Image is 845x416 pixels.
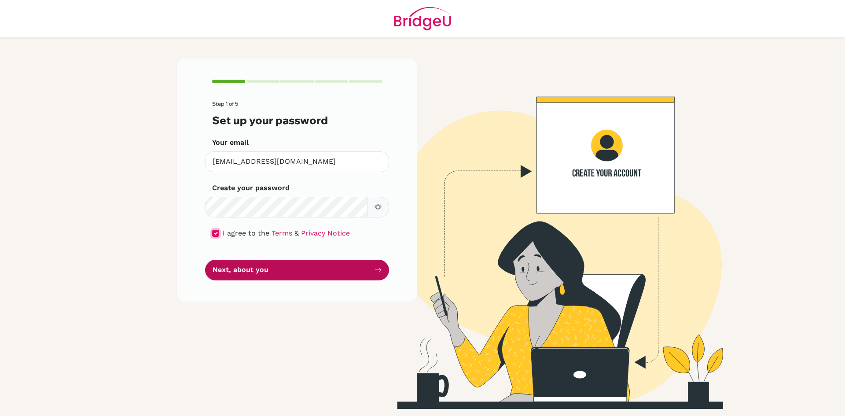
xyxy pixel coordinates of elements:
h3: Set up your password [212,114,382,127]
label: Your email [212,137,249,148]
img: Create your account [297,59,799,409]
a: Privacy Notice [301,229,350,237]
input: Insert your email* [205,151,389,172]
label: Create your password [212,183,290,193]
span: Step 1 of 5 [212,100,238,107]
span: & [294,229,299,237]
a: Terms [272,229,292,237]
span: I agree to the [223,229,269,237]
button: Next, about you [205,260,389,280]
